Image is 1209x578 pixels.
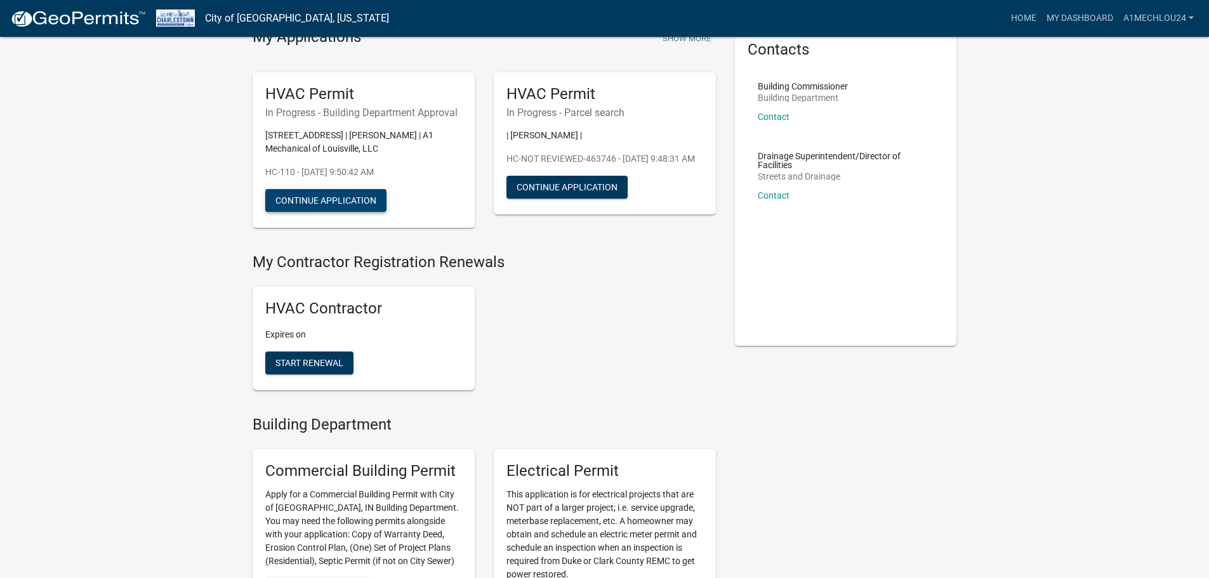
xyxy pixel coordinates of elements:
[265,189,386,212] button: Continue Application
[253,253,716,400] wm-registration-list-section: My Contractor Registration Renewals
[265,462,462,480] h5: Commercial Building Permit
[506,107,703,119] h6: In Progress - Parcel search
[758,93,848,102] p: Building Department
[253,253,716,272] h4: My Contractor Registration Renewals
[758,172,934,181] p: Streets and Drainage
[265,488,462,568] p: Apply for a Commercial Building Permit with City of [GEOGRAPHIC_DATA], IN Building Department. Yo...
[506,462,703,480] h5: Electrical Permit
[758,112,789,122] a: Contact
[506,176,628,199] button: Continue Application
[275,358,343,368] span: Start Renewal
[265,328,462,341] p: Expires on
[758,190,789,200] a: Contact
[1006,6,1041,30] a: Home
[748,41,944,59] h5: Contacts
[506,152,703,166] p: HC-NOT REVIEWED-463746 - [DATE] 9:48:31 AM
[758,82,848,91] p: Building Commissioner
[265,85,462,103] h5: HVAC Permit
[205,8,389,29] a: City of [GEOGRAPHIC_DATA], [US_STATE]
[265,166,462,179] p: HC-110 - [DATE] 9:50:42 AM
[156,10,195,27] img: City of Charlestown, Indiana
[506,129,703,142] p: | [PERSON_NAME] |
[253,28,361,47] h4: My Applications
[758,152,934,169] p: Drainage Superintendent/Director of Facilities
[253,416,716,434] h4: Building Department
[657,28,716,49] button: Show More
[506,85,703,103] h5: HVAC Permit
[265,129,462,155] p: [STREET_ADDRESS] | [PERSON_NAME] | A1 Mechanical of Louisville, LLC
[265,107,462,119] h6: In Progress - Building Department Approval
[1041,6,1118,30] a: My Dashboard
[265,351,353,374] button: Start Renewal
[1118,6,1199,30] a: A1MechLou24
[265,299,462,318] h5: HVAC Contractor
